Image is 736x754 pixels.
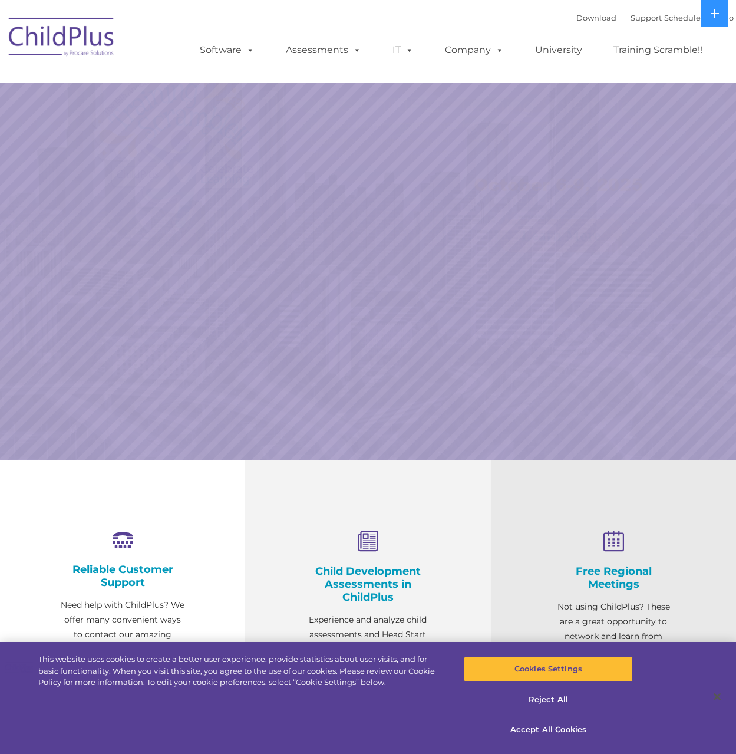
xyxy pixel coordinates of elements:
[3,9,121,68] img: ChildPlus by Procare Solutions
[550,565,677,591] h4: Free Regional Meetings
[464,657,633,681] button: Cookies Settings
[631,13,662,22] a: Support
[188,38,266,62] a: Software
[304,613,431,701] p: Experience and analyze child assessments and Head Start data management in one system with zero c...
[464,717,633,742] button: Accept All Cookies
[304,565,431,604] h4: Child Development Assessments in ChildPlus
[500,219,622,252] a: Learn More
[602,38,714,62] a: Training Scramble!!
[464,687,633,712] button: Reject All
[433,38,516,62] a: Company
[576,13,734,22] font: |
[59,598,186,701] p: Need help with ChildPlus? We offer many convenient ways to contact our amazing Customer Support r...
[664,13,734,22] a: Schedule A Demo
[59,563,186,589] h4: Reliable Customer Support
[523,38,594,62] a: University
[381,38,425,62] a: IT
[38,654,441,689] div: This website uses cookies to create a better user experience, provide statistics about user visit...
[550,600,677,688] p: Not using ChildPlus? These are a great opportunity to network and learn from ChildPlus users. Fin...
[576,13,616,22] a: Download
[274,38,373,62] a: Assessments
[704,684,730,710] button: Close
